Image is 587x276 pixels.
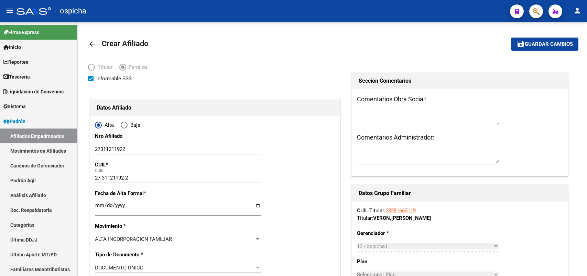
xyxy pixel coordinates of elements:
h1: Datos Afiliado [97,102,333,113]
p: Nro Afiliado [95,132,167,140]
p: Movimiento * [95,222,167,230]
p: CUIL [95,161,167,168]
span: Reportes [3,58,28,66]
span: Familiar [126,63,148,71]
h1: Sección Comentarios [359,75,561,86]
span: , [390,215,391,221]
span: Padrón [3,117,25,125]
h3: Comentarios Administrador: [357,133,563,142]
span: Alta [102,121,114,129]
span: 12 - ospicha1 [357,243,388,249]
mat-icon: person [573,7,581,15]
h1: Datos Grupo Familiar [359,188,561,199]
mat-radio-group: Elija una opción [88,65,154,72]
span: Sistema [3,103,26,110]
span: Crear Afiliado [102,39,148,48]
span: Informable SSS [96,74,132,83]
strong: VERON [PERSON_NAME] [373,215,431,221]
span: DOCUMENTO UNICO [95,265,143,271]
button: Guardar cambios [511,38,578,50]
span: - ospicha [54,3,86,19]
p: Fecha de Alta Formal [95,190,167,197]
mat-radio-group: Elija una opción [95,123,147,130]
span: Liquidación de Convenios [3,88,64,95]
span: Guardar cambios [525,41,573,48]
span: Titular [95,63,112,71]
div: CUIL Titular: Titular: [357,207,563,222]
p: Gerenciador * [357,229,419,237]
span: Inicio [3,43,21,51]
iframe: Intercom live chat [564,253,580,269]
h3: Comentarios Obra Social: [357,94,563,104]
span: Tesorería [3,73,30,81]
mat-icon: menu [6,7,14,15]
p: Tipo de Documento * [95,251,167,258]
span: Baja [128,121,140,129]
a: 23281663119 [385,207,416,214]
span: ALTA INCORPORACION FAMILIAR [95,236,172,242]
mat-icon: arrow_back [88,40,96,48]
mat-icon: save [517,40,525,48]
span: Firma Express [3,29,39,36]
p: Plan [357,258,419,265]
